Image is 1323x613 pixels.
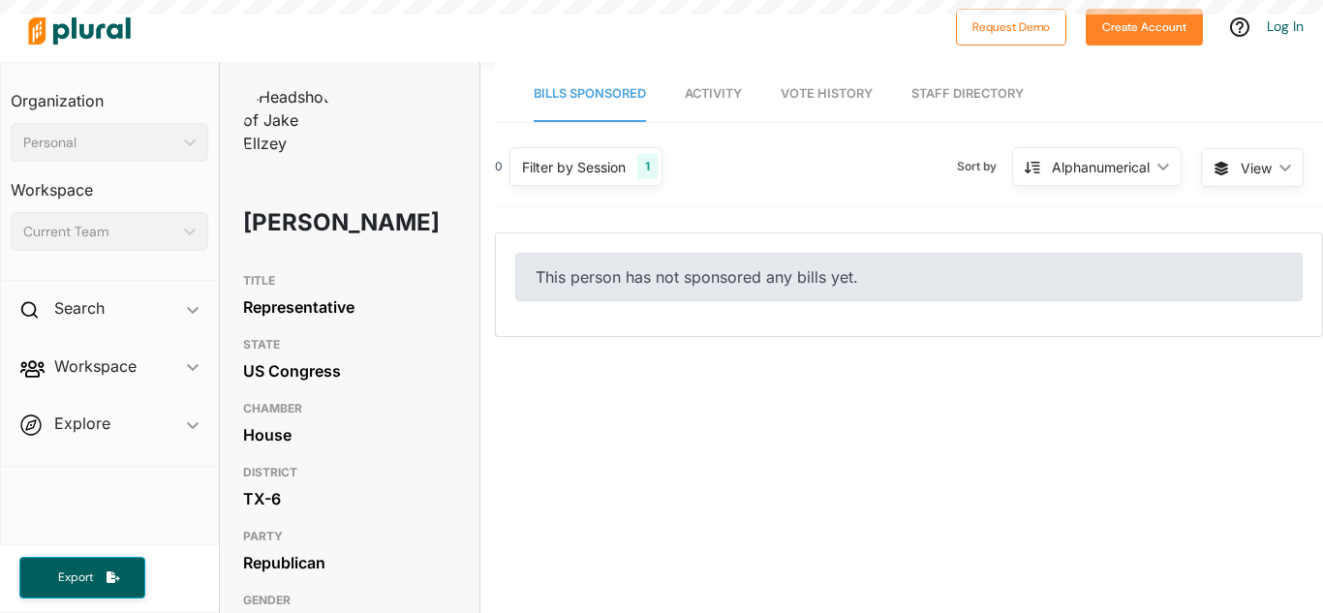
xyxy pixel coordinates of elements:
[495,158,503,175] div: 0
[956,9,1066,46] button: Request Demo
[243,333,456,356] h3: STATE
[243,525,456,548] h3: PARTY
[11,162,208,204] h3: Workspace
[243,292,456,322] div: Representative
[11,73,208,115] h3: Organization
[534,86,646,101] span: Bills Sponsored
[515,253,1303,301] div: This person has not sponsored any bills yet.
[522,157,626,177] div: Filter by Session
[23,133,176,153] div: Personal
[243,420,456,449] div: House
[243,85,340,155] img: Headshot of Jake Ellzey
[243,397,456,420] h3: CHAMBER
[243,269,456,292] h3: TITLE
[637,154,658,179] div: 1
[534,67,646,122] a: Bills Sponsored
[781,67,873,122] a: Vote History
[243,356,456,385] div: US Congress
[243,589,456,612] h3: GENDER
[685,67,742,122] a: Activity
[781,86,873,101] span: Vote History
[243,484,456,513] div: TX-6
[54,297,105,319] h2: Search
[19,557,145,598] button: Export
[243,194,371,252] h1: [PERSON_NAME]
[956,15,1066,36] a: Request Demo
[1267,17,1304,35] a: Log In
[1052,157,1150,177] div: Alphanumerical
[1086,9,1203,46] button: Create Account
[957,158,1012,175] span: Sort by
[243,461,456,484] h3: DISTRICT
[1086,15,1203,36] a: Create Account
[243,548,456,577] div: Republican
[45,569,107,586] span: Export
[911,67,1024,122] a: Staff Directory
[685,86,742,101] span: Activity
[23,222,176,242] div: Current Team
[1241,158,1272,178] span: View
